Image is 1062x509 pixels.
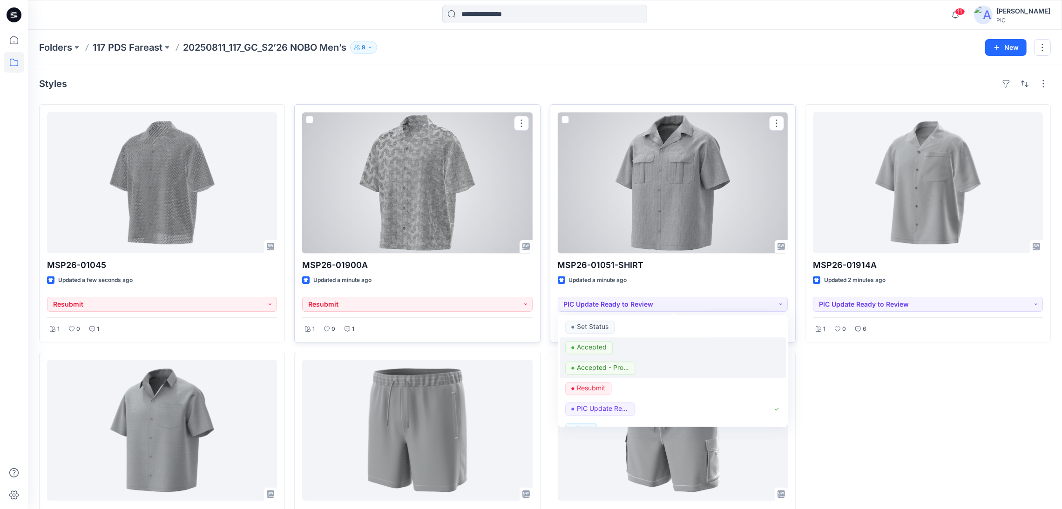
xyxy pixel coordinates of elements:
[813,112,1043,253] a: MSP26-01914A
[302,360,532,501] a: NB27260946
[813,259,1043,272] p: MSP26-01914A
[955,8,965,15] span: 11
[824,275,886,285] p: Updated 2 minutes ago
[863,324,866,334] p: 6
[558,112,788,253] a: MSP26-01051-SHIRT
[996,6,1050,17] div: [PERSON_NAME]
[577,321,609,333] p: Set Status
[577,402,629,415] p: PIC Update Ready to Review
[313,275,372,285] p: Updated a minute ago
[76,324,80,334] p: 0
[312,324,315,334] p: 1
[97,324,99,334] p: 1
[47,259,277,272] p: MSP26-01045
[362,42,365,53] p: 9
[302,259,532,272] p: MSP26-01900A
[569,275,627,285] p: Updated a minute ago
[58,275,133,285] p: Updated a few seconds ago
[577,382,605,394] p: Resubmit
[183,41,346,54] p: 20250811_117_GC_S2’26 NOBO Men’s
[47,360,277,501] a: MSP26-01050
[996,17,1050,24] div: PIC
[558,360,788,501] a: NB27260954
[302,112,532,253] a: MSP26-01900A
[577,362,629,374] p: Accepted - Proceed to Retailer SZ
[93,41,162,54] a: 117 PDS Fareast
[558,259,788,272] p: MSP26-01051-SHIRT
[823,324,825,334] p: 1
[350,41,377,54] button: 9
[57,324,60,334] p: 1
[577,423,591,435] p: Hold
[47,112,277,253] a: MSP26-01045
[39,78,67,89] h4: Styles
[985,39,1027,56] button: New
[39,41,72,54] a: Folders
[331,324,335,334] p: 0
[352,324,354,334] p: 1
[842,324,846,334] p: 0
[974,6,993,24] img: avatar
[577,341,607,353] p: Accepted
